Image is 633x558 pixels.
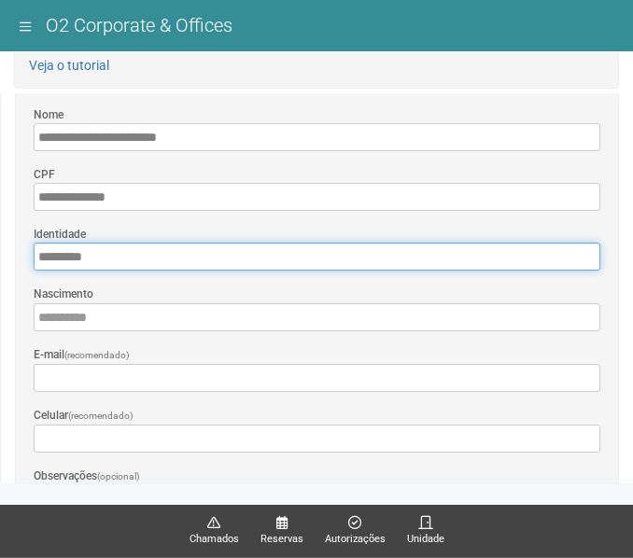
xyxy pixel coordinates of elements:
label: Nome [34,106,63,123]
span: Autorizações [325,531,386,548]
label: Observações [34,467,140,485]
label: Nascimento [34,286,93,302]
a: Veja o tutorial [29,58,109,73]
a: Chamados [190,515,239,548]
label: E-mail [34,346,130,364]
span: (recomendado) [68,411,134,421]
span: Unidade [407,531,444,548]
span: Reservas [260,531,303,548]
span: O2 Corporate & Offices [46,14,232,36]
a: Autorizações [325,515,386,548]
span: (opcional) [97,471,140,481]
a: Reservas [260,515,303,548]
label: CPF [34,166,55,183]
span: (recomendado) [64,350,130,360]
label: Identidade [34,226,86,243]
label: Celular [34,407,134,425]
a: Unidade [407,515,444,548]
span: Chamados [190,531,239,548]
